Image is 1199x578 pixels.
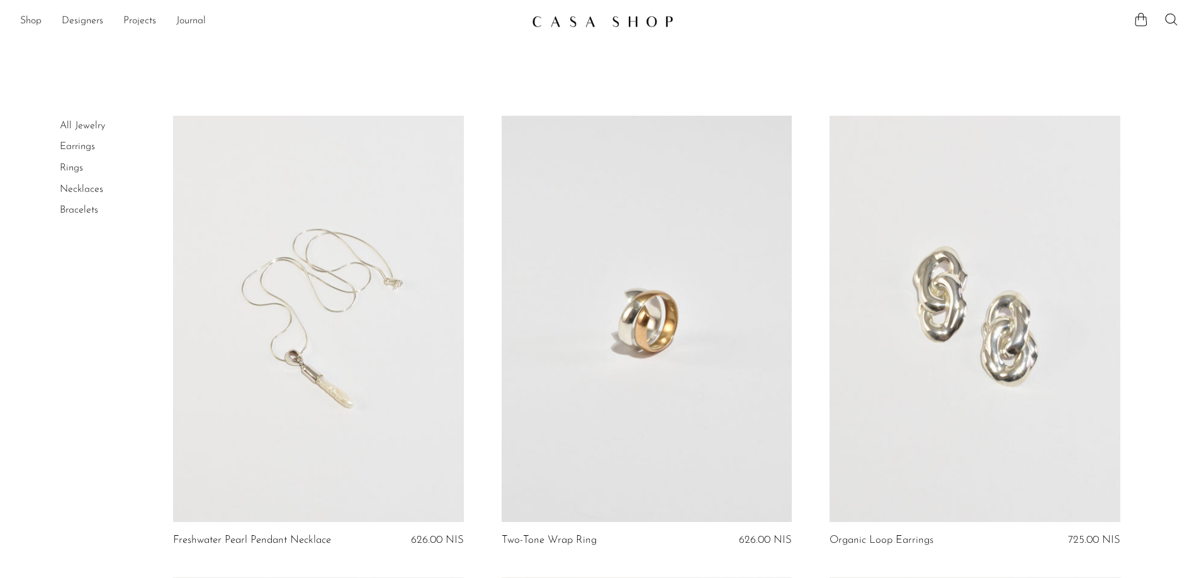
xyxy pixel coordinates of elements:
[60,142,95,152] a: Earrings
[62,13,103,30] a: Designers
[60,121,105,131] a: All Jewelry
[60,163,83,173] a: Rings
[176,13,206,30] a: Journal
[123,13,156,30] a: Projects
[739,535,792,545] span: 626.00 NIS
[411,535,464,545] span: 626.00 NIS
[1068,535,1120,545] span: 725.00 NIS
[830,535,933,546] a: Organic Loop Earrings
[60,184,103,194] a: Necklaces
[502,535,597,546] a: Two-Tone Wrap Ring
[20,11,522,32] nav: Desktop navigation
[173,535,331,546] a: Freshwater Pearl Pendant Necklace
[20,13,42,30] a: Shop
[20,11,522,32] ul: NEW HEADER MENU
[60,205,98,215] a: Bracelets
